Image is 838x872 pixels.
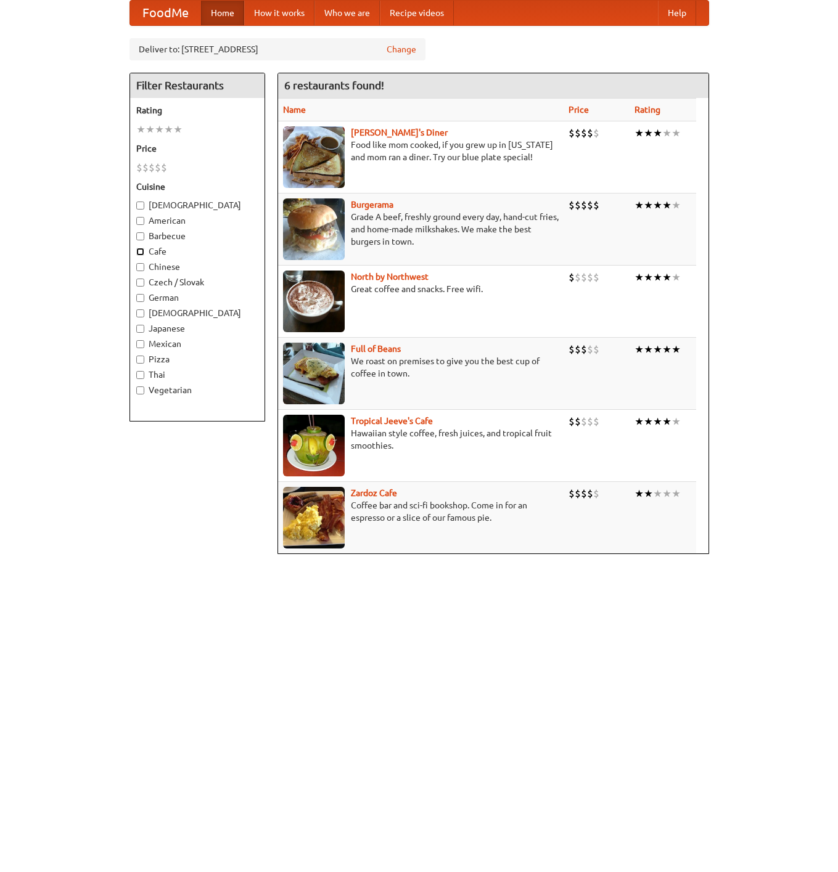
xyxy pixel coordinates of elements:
[130,1,201,25] a: FoodMe
[283,427,559,452] p: Hawaiian style coffee, fresh juices, and tropical fruit smoothies.
[136,261,258,273] label: Chinese
[635,126,644,140] li: ★
[136,369,258,381] label: Thai
[587,415,593,428] li: $
[283,499,559,524] p: Coffee bar and sci-fi bookshop. Come in for an espresso or a slice of our famous pie.
[575,271,581,284] li: $
[136,161,142,174] li: $
[136,353,258,365] label: Pizza
[635,105,660,115] a: Rating
[136,245,258,258] label: Cafe
[581,343,587,356] li: $
[136,248,144,256] input: Cafe
[581,415,587,428] li: $
[130,73,265,98] h4: Filter Restaurants
[569,198,575,212] li: $
[644,487,653,500] li: ★
[173,123,183,136] li: ★
[136,214,258,227] label: American
[351,200,393,210] a: Burgerama
[351,416,433,426] a: Tropical Jeeve's Cafe
[672,487,681,500] li: ★
[653,126,662,140] li: ★
[283,355,559,380] p: We roast on premises to give you the best cup of coffee in town.
[136,263,144,271] input: Chinese
[136,202,144,210] input: [DEMOGRAPHIC_DATA]
[672,415,681,428] li: ★
[136,104,258,116] h5: Rating
[149,161,155,174] li: $
[155,123,164,136] li: ★
[593,126,599,140] li: $
[644,343,653,356] li: ★
[587,343,593,356] li: $
[672,343,681,356] li: ★
[142,161,149,174] li: $
[575,487,581,500] li: $
[283,139,559,163] p: Food like mom cooked, if you grew up in [US_STATE] and mom ran a diner. Try our blue plate special!
[569,105,589,115] a: Price
[136,386,144,394] input: Vegetarian
[587,271,593,284] li: $
[653,487,662,500] li: ★
[653,415,662,428] li: ★
[581,271,587,284] li: $
[593,271,599,284] li: $
[581,487,587,500] li: $
[569,415,575,428] li: $
[155,161,161,174] li: $
[587,126,593,140] li: $
[575,126,581,140] li: $
[672,126,681,140] li: ★
[635,271,644,284] li: ★
[136,294,144,302] input: German
[662,487,672,500] li: ★
[653,343,662,356] li: ★
[136,371,144,379] input: Thai
[581,198,587,212] li: $
[575,343,581,356] li: $
[351,128,448,137] b: [PERSON_NAME]'s Diner
[283,105,306,115] a: Name
[136,338,258,350] label: Mexican
[569,126,575,140] li: $
[136,291,258,304] label: German
[587,487,593,500] li: $
[136,309,144,317] input: [DEMOGRAPHIC_DATA]
[164,123,173,136] li: ★
[136,276,258,288] label: Czech / Slovak
[593,343,599,356] li: $
[662,415,672,428] li: ★
[283,271,345,332] img: north.jpg
[283,343,345,404] img: beans.jpg
[136,123,146,136] li: ★
[662,198,672,212] li: ★
[314,1,380,25] a: Who we are
[283,283,559,295] p: Great coffee and snacks. Free wifi.
[593,487,599,500] li: $
[129,38,425,60] div: Deliver to: [STREET_ADDRESS]
[283,198,345,260] img: burgerama.jpg
[136,199,258,211] label: [DEMOGRAPHIC_DATA]
[284,79,384,91] ng-pluralize: 6 restaurants found!
[136,279,144,287] input: Czech / Slovak
[161,161,167,174] li: $
[581,126,587,140] li: $
[644,198,653,212] li: ★
[351,272,429,282] a: North by Northwest
[662,343,672,356] li: ★
[387,43,416,55] a: Change
[593,415,599,428] li: $
[136,230,258,242] label: Barbecue
[569,343,575,356] li: $
[635,415,644,428] li: ★
[201,1,244,25] a: Home
[283,211,559,248] p: Grade A beef, freshly ground every day, hand-cut fries, and home-made milkshakes. We make the bes...
[351,344,401,354] a: Full of Beans
[644,126,653,140] li: ★
[653,198,662,212] li: ★
[587,198,593,212] li: $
